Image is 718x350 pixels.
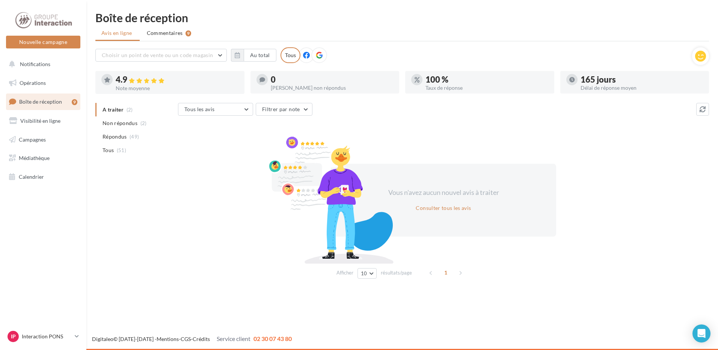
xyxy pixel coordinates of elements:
[253,335,292,342] span: 02 30 07 43 80
[581,75,703,84] div: 165 jours
[581,85,703,91] div: Délai de réponse moyen
[5,150,82,166] a: Médiathèque
[19,173,44,180] span: Calendrier
[357,268,377,279] button: 10
[361,270,367,276] span: 10
[103,133,127,140] span: Répondus
[5,75,82,91] a: Opérations
[440,267,452,279] span: 1
[95,12,709,23] div: Boîte de réception
[116,86,238,91] div: Note moyenne
[425,85,548,91] div: Taux de réponse
[5,169,82,185] a: Calendrier
[20,61,50,67] span: Notifications
[244,49,276,62] button: Au total
[130,134,139,140] span: (49)
[6,36,80,48] button: Nouvelle campagne
[256,103,312,116] button: Filtrer par note
[425,75,548,84] div: 100 %
[5,56,79,72] button: Notifications
[19,155,50,161] span: Médiathèque
[20,80,46,86] span: Opérations
[22,333,72,340] p: Interaction PONS
[19,136,46,142] span: Campagnes
[103,146,114,154] span: Tous
[5,113,82,129] a: Visibilité en ligne
[6,329,80,344] a: IP Interaction PONS
[186,30,191,36] div: 9
[184,106,215,112] span: Tous les avis
[381,269,412,276] span: résultats/page
[11,333,16,340] span: IP
[102,52,213,58] span: Choisir un point de vente ou un code magasin
[20,118,60,124] span: Visibilité en ligne
[147,29,183,37] span: Commentaires
[72,99,77,105] div: 9
[103,119,137,127] span: Non répondus
[157,336,179,342] a: Mentions
[281,47,300,63] div: Tous
[193,336,210,342] a: Crédits
[692,324,710,342] div: Open Intercom Messenger
[116,75,238,84] div: 4.9
[5,94,82,110] a: Boîte de réception9
[92,336,113,342] a: Digitaleo
[231,49,276,62] button: Au total
[92,336,292,342] span: © [DATE]-[DATE] - - -
[140,120,147,126] span: (2)
[217,335,250,342] span: Service client
[271,85,394,91] div: [PERSON_NAME] non répondus
[271,75,394,84] div: 0
[95,49,227,62] button: Choisir un point de vente ou un code magasin
[19,98,62,105] span: Boîte de réception
[178,103,253,116] button: Tous les avis
[413,204,474,213] button: Consulter tous les avis
[117,147,126,153] span: (51)
[181,336,191,342] a: CGS
[5,132,82,148] a: Campagnes
[379,188,508,198] div: Vous n'avez aucun nouvel avis à traiter
[336,269,353,276] span: Afficher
